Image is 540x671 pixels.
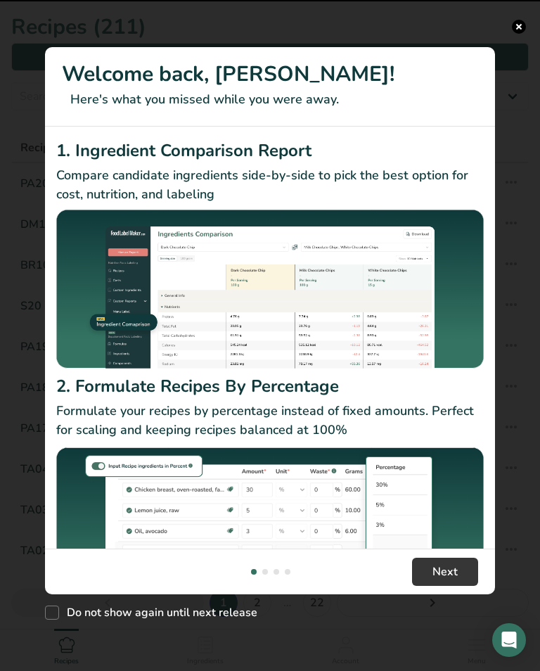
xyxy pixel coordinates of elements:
[432,563,458,580] span: Next
[56,402,484,440] p: Formulate your recipes by percentage instead of fixed amounts. Perfect for scaling and keeping re...
[56,445,484,615] img: Formulate Recipes By Percentage
[56,166,484,204] p: Compare candidate ingredients side-by-side to pick the best option for cost, nutrition, and labeling
[412,558,478,586] button: Next
[62,90,478,109] p: Here's what you missed while you were away.
[62,58,478,90] h1: Welcome back, [PERSON_NAME]!
[56,210,484,369] img: Ingredient Comparison Report
[492,623,526,657] div: Open Intercom Messenger
[56,138,484,163] h2: 1. Ingredient Comparison Report
[56,373,484,399] h2: 2. Formulate Recipes By Percentage
[59,606,257,620] span: Do not show again until next release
